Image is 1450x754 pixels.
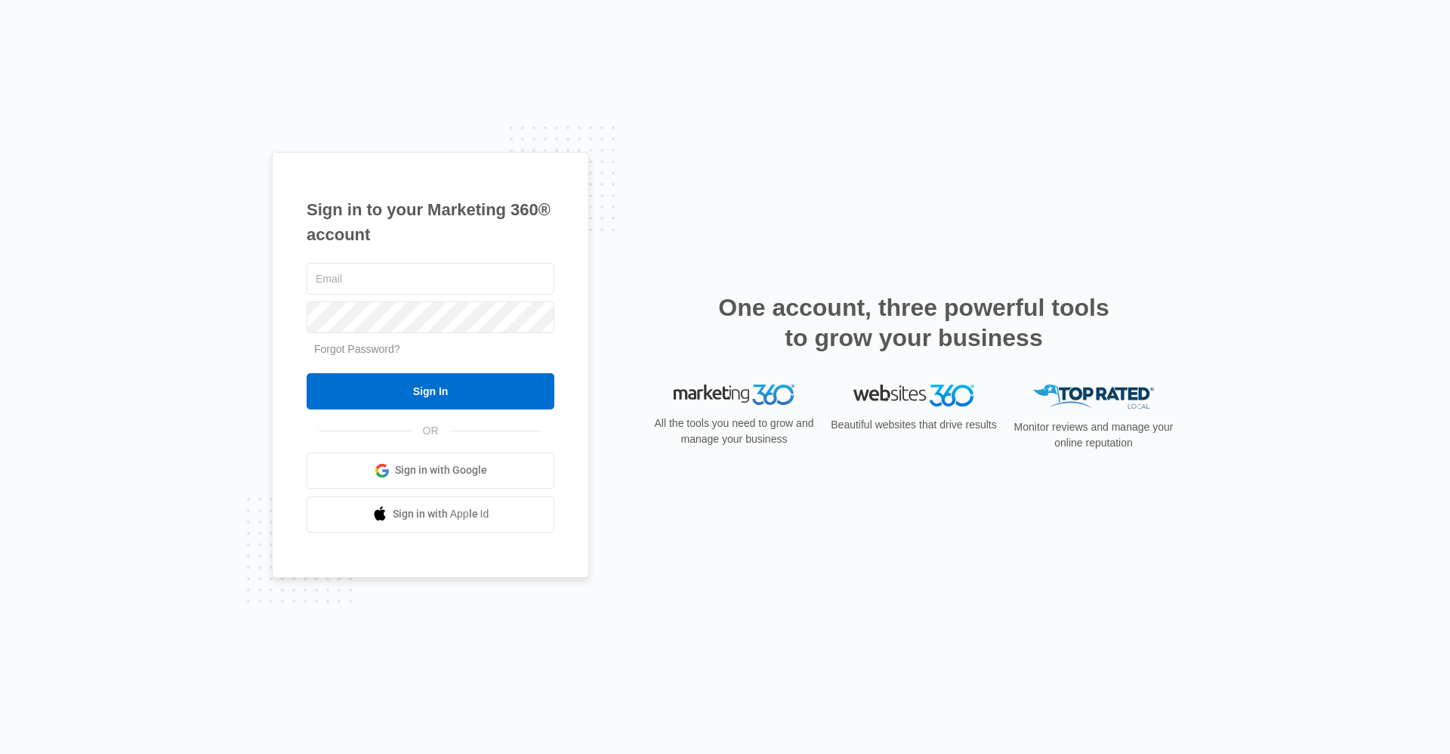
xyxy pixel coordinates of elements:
[307,197,554,247] h1: Sign in to your Marketing 360® account
[829,417,998,433] p: Beautiful websites that drive results
[307,373,554,409] input: Sign In
[674,385,794,406] img: Marketing 360
[307,496,554,533] a: Sign in with Apple Id
[393,506,489,522] span: Sign in with Apple Id
[307,263,554,295] input: Email
[314,343,400,355] a: Forgot Password?
[853,385,974,406] img: Websites 360
[412,423,449,439] span: OR
[395,462,487,478] span: Sign in with Google
[307,453,554,489] a: Sign in with Google
[714,292,1114,353] h2: One account, three powerful tools to grow your business
[1009,419,1178,451] p: Monitor reviews and manage your online reputation
[1033,385,1154,409] img: Top Rated Local
[649,416,819,447] p: All the tools you need to grow and manage your business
